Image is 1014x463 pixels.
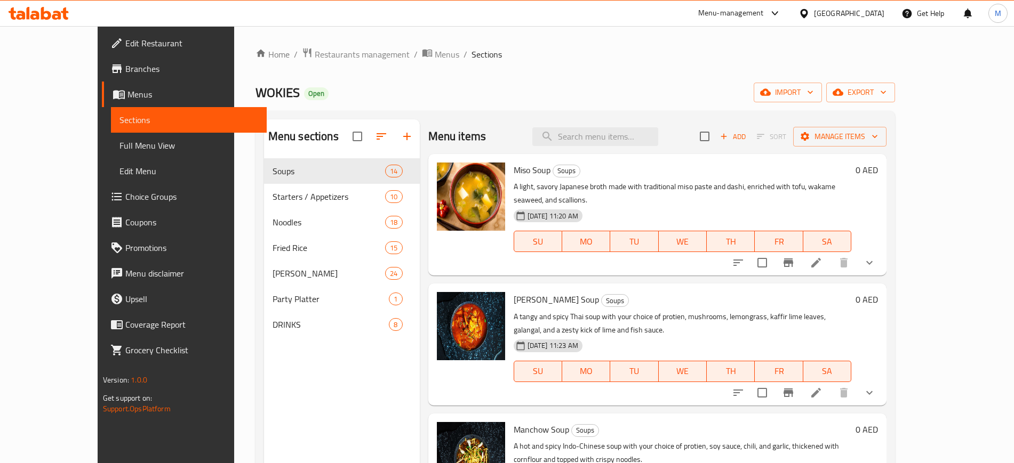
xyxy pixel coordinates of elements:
span: FR [759,363,799,379]
div: DRINKS [273,318,389,331]
div: items [385,267,402,280]
span: WOKIES [256,80,300,104]
a: Edit Menu [111,158,267,184]
span: Upsell [125,293,258,305]
span: TH [711,234,750,249]
span: Select section [693,125,716,148]
a: Coupons [102,209,267,235]
a: Full Menu View [111,133,267,158]
a: Edit Restaurant [102,30,267,56]
div: Starters / Appetizers10 [264,184,420,209]
span: 1 [389,294,402,304]
span: Restaurants management [315,48,410,61]
a: Support.OpsPlatform [103,402,171,416]
span: 10 [386,192,402,202]
span: Add item [716,128,750,145]
span: Edit Restaurant [125,37,258,50]
span: Noodles [273,216,386,229]
a: Sections [111,107,267,133]
span: Version: [103,373,129,387]
button: TH [707,231,755,252]
p: A tangy and spicy Thai soup with your choice of protien, mushrooms, lemongrass, kaffir lime leave... [514,310,852,337]
span: Sections [119,113,258,126]
button: WE [659,361,707,382]
a: Menu disclaimer [102,261,267,286]
button: TU [610,231,658,252]
span: Manage items [802,130,878,143]
span: Select to update [751,251,773,274]
button: show more [857,380,882,405]
span: TU [614,234,654,249]
span: SU [518,234,558,249]
li: / [294,48,298,61]
svg: Show Choices [863,256,876,269]
span: MO [566,363,606,379]
div: Fried Rice [273,241,386,254]
img: Miso Soup [437,163,505,231]
li: / [464,48,467,61]
span: Soups [602,295,628,307]
span: TH [711,363,750,379]
span: MO [566,234,606,249]
span: Select all sections [346,125,369,148]
button: sort-choices [725,380,751,405]
span: 8 [389,320,402,330]
div: items [385,190,402,203]
span: Soups [273,165,386,177]
div: DRINKS8 [264,312,420,337]
span: 18 [386,217,402,228]
button: export [826,83,895,102]
span: M [995,7,1001,19]
div: [GEOGRAPHIC_DATA] [814,7,884,19]
button: Add [716,128,750,145]
a: Edit menu item [810,386,823,399]
a: Upsell [102,286,267,312]
img: Tom Yum Soup [437,292,505,360]
span: Full Menu View [119,139,258,152]
span: Starters / Appetizers [273,190,386,203]
button: MO [562,231,610,252]
span: Menus [435,48,459,61]
div: Noodles18 [264,209,420,235]
span: Branches [125,62,258,75]
a: Home [256,48,290,61]
span: Select section first [750,128,793,145]
span: SU [518,363,558,379]
div: Party Platter1 [264,286,420,312]
a: Branches [102,56,267,82]
button: SU [514,231,562,252]
a: Choice Groups [102,184,267,209]
span: Grocery Checklist [125,344,258,356]
button: Branch-specific-item [776,380,801,405]
div: Fried Rice15 [264,235,420,261]
span: WE [663,234,702,249]
span: Soups [572,424,598,436]
h6: 0 AED [856,292,878,307]
button: Manage items [793,127,887,147]
button: delete [831,250,857,275]
a: Grocery Checklist [102,337,267,363]
div: Menu-management [698,7,764,20]
div: Soups [571,424,599,437]
button: MO [562,361,610,382]
span: Open [304,89,329,98]
input: search [532,127,658,146]
span: Sections [472,48,502,61]
span: Miso Soup [514,162,550,178]
span: 14 [386,166,402,176]
a: Menus [102,82,267,107]
span: import [762,86,813,99]
h2: Menu items [428,128,486,144]
svg: Show Choices [863,386,876,399]
span: [DATE] 11:23 AM [523,340,582,351]
button: Add section [394,124,420,149]
button: SU [514,361,562,382]
h2: Menu sections [268,128,339,144]
span: Sort sections [369,124,394,149]
button: sort-choices [725,250,751,275]
div: items [385,216,402,229]
button: FR [755,231,803,252]
button: WE [659,231,707,252]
